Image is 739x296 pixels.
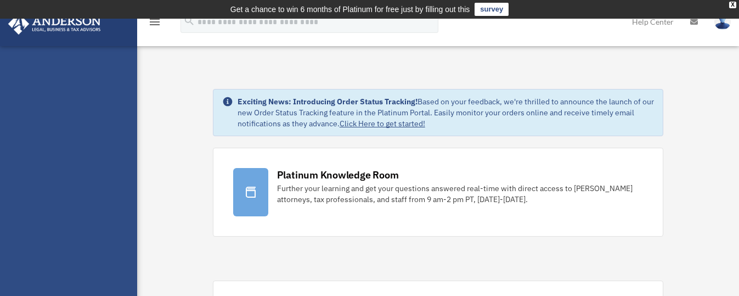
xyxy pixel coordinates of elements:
a: survey [475,3,509,16]
div: Based on your feedback, we're thrilled to announce the launch of our new Order Status Tracking fe... [238,96,655,129]
div: close [729,2,736,8]
div: Platinum Knowledge Room [277,168,399,182]
div: Further your learning and get your questions answered real-time with direct access to [PERSON_NAM... [277,183,644,205]
i: menu [148,15,161,29]
div: Get a chance to win 6 months of Platinum for free just by filling out this [230,3,470,16]
a: menu [148,19,161,29]
img: User Pic [714,14,731,30]
i: search [183,15,195,27]
a: Click Here to get started! [340,119,425,129]
strong: Exciting News: Introducing Order Status Tracking! [238,97,418,107]
img: Anderson Advisors Platinum Portal [5,13,104,35]
a: Platinum Knowledge Room Further your learning and get your questions answered real-time with dire... [213,148,664,237]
